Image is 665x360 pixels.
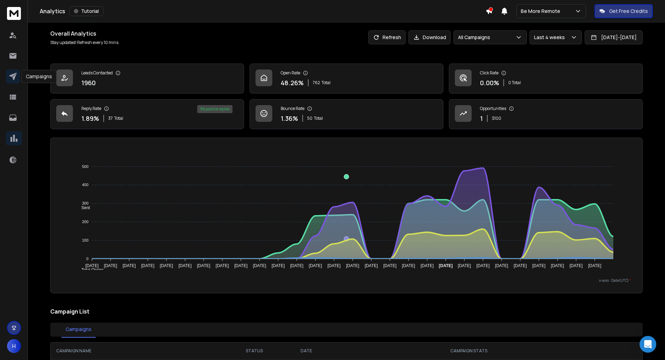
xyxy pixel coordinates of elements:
[21,70,57,83] div: Campaigns
[609,8,648,15] p: Get Free Credits
[160,263,173,268] tspan: [DATE]
[365,263,378,268] tspan: [DATE]
[50,29,119,38] h1: Overall Analytics
[480,106,506,111] p: Opportunities
[81,70,113,76] p: Leads Contacted
[534,34,568,41] p: Last 4 weeks
[197,105,232,113] div: 3 % positive replies
[61,322,96,338] button: Campaigns
[50,64,244,94] a: Leads Contacted1960
[327,343,611,359] th: CAMPAIGN STATS
[50,40,119,45] p: Stay updated! Refresh every 10 mins.
[250,99,443,129] a: Bounce Rate1.36%50Total
[480,78,499,88] p: 0.00 %
[123,263,136,268] tspan: [DATE]
[551,263,564,268] tspan: [DATE]
[570,263,583,268] tspan: [DATE]
[178,263,192,268] tspan: [DATE]
[7,339,21,353] button: H
[234,263,247,268] tspan: [DATE]
[383,34,401,41] p: Refresh
[290,263,303,268] tspan: [DATE]
[514,263,527,268] tspan: [DATE]
[594,4,653,18] button: Get Free Credits
[313,80,320,86] span: 762
[40,6,486,16] div: Analytics
[76,205,90,210] span: Sent
[327,263,341,268] tspan: [DATE]
[286,343,327,359] th: DATE
[495,263,508,268] tspan: [DATE]
[480,70,498,76] p: Click Rate
[383,263,397,268] tspan: [DATE]
[51,343,223,359] th: CAMPAIGN NAME
[81,113,99,123] p: 1.89 %
[439,263,453,268] tspan: [DATE]
[82,183,88,187] tspan: 400
[281,70,300,76] p: Open Rate
[368,30,406,44] button: Refresh
[82,220,88,224] tspan: 200
[81,78,96,88] p: 1960
[521,8,563,15] p: Be More Remote
[346,263,359,268] tspan: [DATE]
[640,336,656,353] div: Open Intercom Messenger
[408,30,451,44] button: Download
[458,34,493,41] p: All Campaigns
[492,116,501,121] p: $ 100
[86,257,88,261] tspan: 0
[141,263,154,268] tspan: [DATE]
[76,267,104,272] span: Total Opens
[50,307,643,316] h2: Campaign List
[532,263,546,268] tspan: [DATE]
[585,30,643,44] button: [DATE]-[DATE]
[85,263,98,268] tspan: [DATE]
[108,116,113,121] span: 37
[253,263,266,268] tspan: [DATE]
[281,113,298,123] p: 1.36 %
[281,78,304,88] p: 48.26 %
[458,263,471,268] tspan: [DATE]
[272,263,285,268] tspan: [DATE]
[104,263,117,268] tspan: [DATE]
[82,238,88,242] tspan: 100
[508,80,521,86] p: 0 Total
[81,106,101,111] p: Reply Rate
[421,263,434,268] tspan: [DATE]
[197,263,210,268] tspan: [DATE]
[309,263,322,268] tspan: [DATE]
[476,263,490,268] tspan: [DATE]
[480,113,483,123] p: 1
[449,99,643,129] a: Opportunities1$100
[62,278,631,283] p: x-axis : Date(UTC)
[114,116,123,121] span: Total
[588,263,601,268] tspan: [DATE]
[82,164,88,169] tspan: 500
[307,116,312,121] span: 50
[449,64,643,94] a: Click Rate0.00%0 Total
[223,343,286,359] th: STATUS
[50,99,244,129] a: Reply Rate1.89%37Total3% positive replies
[402,263,415,268] tspan: [DATE]
[82,201,88,205] tspan: 300
[281,106,304,111] p: Bounce Rate
[69,6,103,16] button: Tutorial
[423,34,446,41] p: Download
[250,64,443,94] a: Open Rate48.26%762Total
[322,80,331,86] span: Total
[216,263,229,268] tspan: [DATE]
[314,116,323,121] span: Total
